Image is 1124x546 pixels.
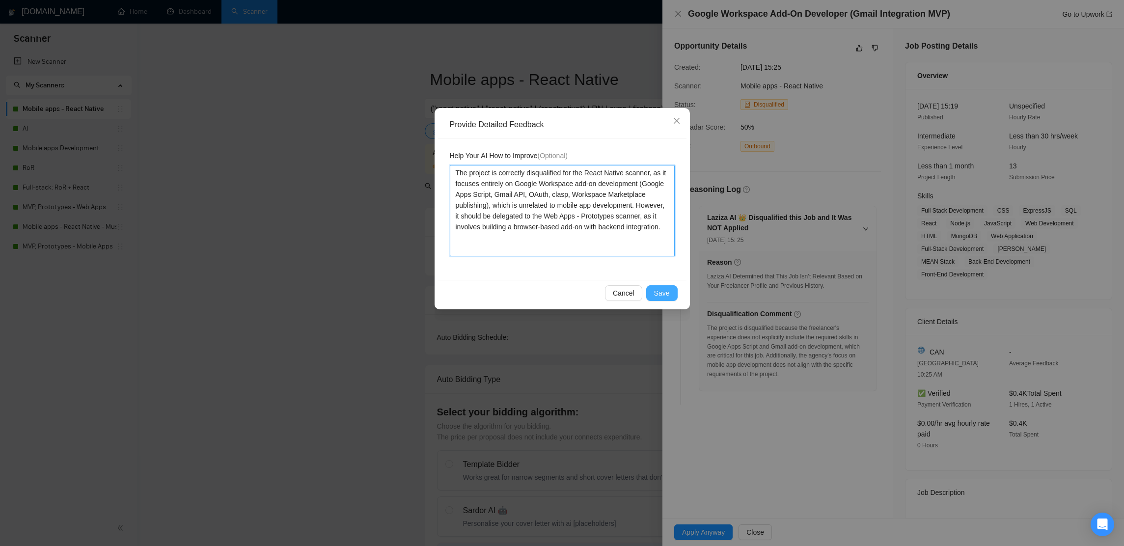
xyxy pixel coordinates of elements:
[1091,513,1114,536] div: Open Intercom Messenger
[450,119,682,130] div: Provide Detailed Feedback
[673,117,681,125] span: close
[663,108,690,135] button: Close
[605,285,642,301] button: Cancel
[654,288,670,299] span: Save
[646,285,678,301] button: Save
[613,288,634,299] span: Cancel
[450,165,675,256] textarea: The project is correctly disqualified for the React Native scanner, as it focuses entirely on Goo...
[450,150,568,161] span: Help Your AI How to Improve
[538,152,568,160] span: (Optional)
